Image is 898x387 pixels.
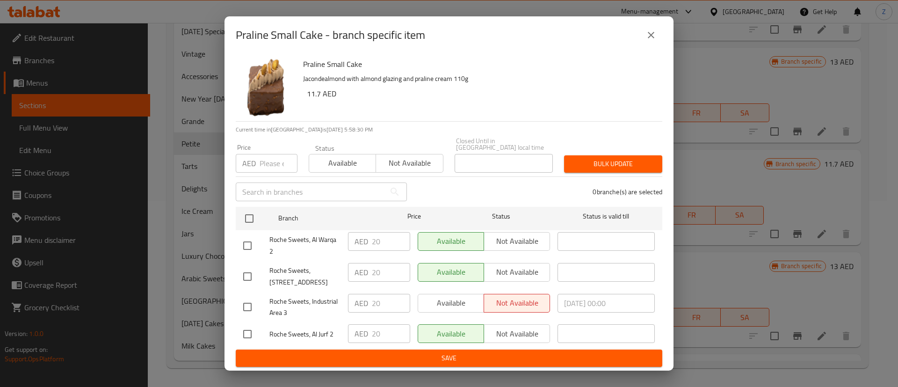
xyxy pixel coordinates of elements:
button: Save [236,350,662,367]
p: AED [355,267,368,278]
p: AED [355,328,368,339]
button: Bulk update [564,155,662,173]
input: Search in branches [236,183,385,201]
input: Please enter price [260,154,297,173]
span: Not available [380,156,439,170]
span: Branch [278,212,376,224]
input: Please enter price [372,263,410,282]
p: AED [242,158,256,169]
span: Roche Sweets, Al Jurf 2 [269,329,340,340]
span: Status is valid till [558,211,655,222]
p: Jacondealmond with almond glazing and praline cream 110g [303,73,655,85]
h2: Praline Small Cake - branch specific item [236,28,425,43]
p: AED [355,298,368,309]
span: Price [383,211,445,222]
span: Roche Sweets, [STREET_ADDRESS] [269,265,340,288]
input: Please enter price [372,294,410,313]
span: Available [313,156,372,170]
p: 0 branche(s) are selected [593,187,662,197]
img: Praline Small Cake [236,58,296,117]
h6: 11.7 AED [307,87,655,100]
span: Save [243,352,655,364]
span: Bulk update [572,158,655,170]
span: Roche Sweets, Industrial Area 3 [269,296,340,319]
button: Available [309,154,376,173]
span: Roche Sweets, Al Warqa 2 [269,234,340,257]
button: close [640,24,662,46]
p: AED [355,236,368,247]
button: Not available [376,154,443,173]
input: Please enter price [372,324,410,343]
p: Current time in [GEOGRAPHIC_DATA] is [DATE] 5:58:30 PM [236,125,662,134]
input: Please enter price [372,232,410,251]
h6: Praline Small Cake [303,58,655,71]
span: Status [453,211,550,222]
